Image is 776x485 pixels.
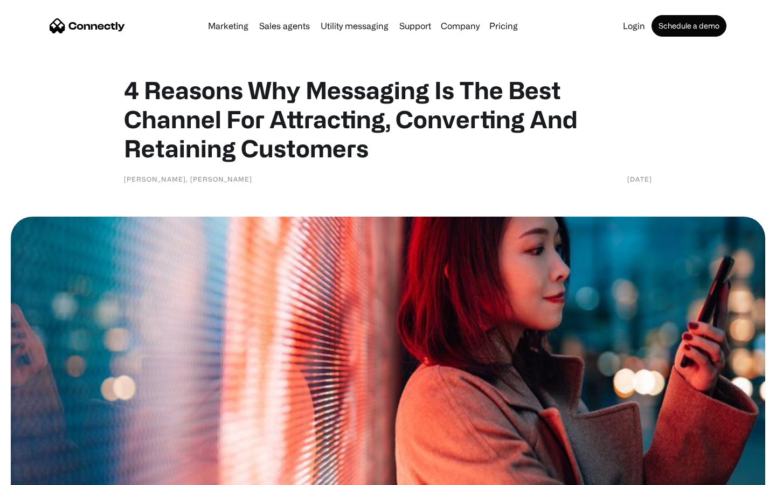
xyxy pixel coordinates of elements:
div: [PERSON_NAME], [PERSON_NAME] [124,174,252,184]
a: Utility messaging [316,22,393,30]
div: Company [441,18,480,33]
a: Support [395,22,435,30]
a: Sales agents [255,22,314,30]
ul: Language list [22,466,65,481]
a: Marketing [204,22,253,30]
a: Pricing [485,22,522,30]
h1: 4 Reasons Why Messaging Is The Best Channel For Attracting, Converting And Retaining Customers [124,75,652,163]
aside: Language selected: English [11,466,65,481]
div: [DATE] [627,174,652,184]
a: Schedule a demo [652,15,726,37]
a: Login [619,22,649,30]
